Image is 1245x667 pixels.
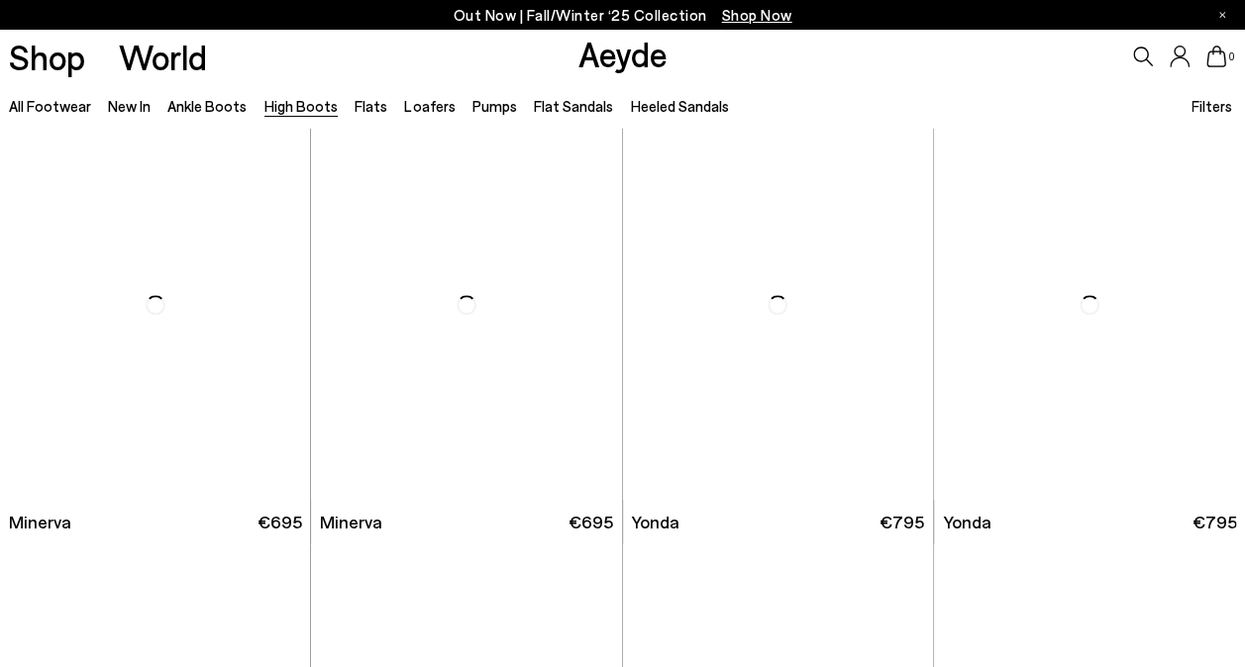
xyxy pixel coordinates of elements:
[355,97,387,115] a: Flats
[119,40,207,74] a: World
[9,510,71,534] span: Minerva
[1226,51,1236,62] span: 0
[942,510,990,534] span: Yonda
[623,110,933,500] img: Yonda Leather Over-Knee Boots
[9,97,91,115] a: All Footwear
[311,110,621,500] img: Minerva High Cowboy Boots
[320,510,382,534] span: Minerva
[311,500,621,544] a: Minerva €695
[1192,510,1236,534] span: €795
[9,40,85,74] a: Shop
[1206,46,1226,67] a: 0
[454,3,792,28] p: Out Now | Fall/Winter ‘25 Collection
[934,110,1245,500] img: Yonda Leather Over-Knee Boots
[472,97,517,115] a: Pumps
[108,97,151,115] a: New In
[569,510,613,534] span: €695
[631,510,679,534] span: Yonda
[1192,97,1232,115] span: Filters
[404,97,455,115] a: Loafers
[534,97,613,115] a: Flat Sandals
[722,6,792,24] span: Navigate to /collections/new-in
[880,510,924,534] span: €795
[258,510,302,534] span: €695
[167,97,247,115] a: Ankle Boots
[630,97,728,115] a: Heeled Sandals
[934,500,1245,544] a: Yonda €795
[578,33,668,74] a: Aeyde
[623,500,933,544] a: Yonda €795
[264,97,338,115] a: High Boots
